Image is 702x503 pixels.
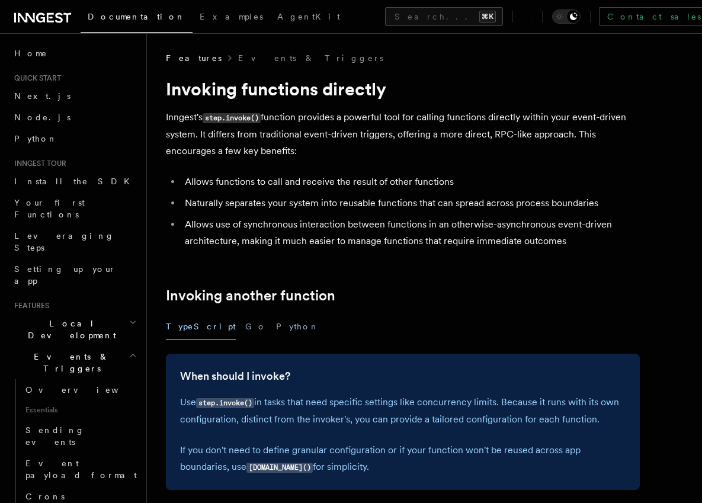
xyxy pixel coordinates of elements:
a: Node.js [9,107,139,128]
span: AgentKit [277,12,340,21]
a: Leveraging Steps [9,225,139,258]
code: step.invoke() [203,113,261,123]
span: Next.js [14,91,70,101]
span: Event payload format [25,459,137,480]
button: TypeScript [166,313,236,340]
span: Python [14,134,57,143]
span: Leveraging Steps [14,231,114,252]
span: Your first Functions [14,198,85,219]
h1: Invoking functions directly [166,78,640,100]
button: Search...⌘K [385,7,503,26]
a: Home [9,43,139,64]
a: Events & Triggers [238,52,383,64]
a: Event payload format [21,453,139,486]
span: Events & Triggers [9,351,129,374]
span: Local Development [9,318,129,341]
a: Overview [21,379,139,401]
li: Naturally separates your system into reusable functions that can spread across process boundaries [181,195,640,212]
a: AgentKit [270,4,347,32]
a: Examples [193,4,270,32]
span: Setting up your app [14,264,116,286]
p: If you don't need to define granular configuration or if your function won't be reused across app... [180,442,626,476]
li: Allows functions to call and receive the result of other functions [181,174,640,190]
a: When should I invoke? [180,368,290,385]
span: Node.js [14,113,70,122]
button: Python [276,313,319,340]
span: Quick start [9,73,61,83]
span: Home [14,47,47,59]
a: Invoking another function [166,287,335,304]
a: Documentation [81,4,193,33]
span: Install the SDK [14,177,137,186]
code: [DOMAIN_NAME]() [246,463,313,473]
button: Events & Triggers [9,346,139,379]
code: step.invoke() [196,398,254,408]
a: Your first Functions [9,192,139,225]
span: Documentation [88,12,185,21]
span: Overview [25,385,148,395]
span: Examples [200,12,263,21]
span: Crons [25,492,65,501]
a: Python [9,128,139,149]
p: Use in tasks that need specific settings like concurrency limits. Because it runs with its own co... [180,394,626,428]
a: Sending events [21,419,139,453]
span: Features [166,52,222,64]
button: Toggle dark mode [552,9,581,24]
a: Install the SDK [9,171,139,192]
button: Local Development [9,313,139,346]
span: Features [9,301,49,310]
kbd: ⌘K [479,11,496,23]
button: Go [245,313,267,340]
span: Inngest tour [9,159,66,168]
a: Next.js [9,85,139,107]
p: Inngest's function provides a powerful tool for calling functions directly within your event-driv... [166,109,640,159]
li: Allows use of synchronous interaction between functions in an otherwise-asynchronous event-driven... [181,216,640,249]
span: Essentials [21,401,139,419]
span: Sending events [25,425,85,447]
a: Setting up your app [9,258,139,291]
